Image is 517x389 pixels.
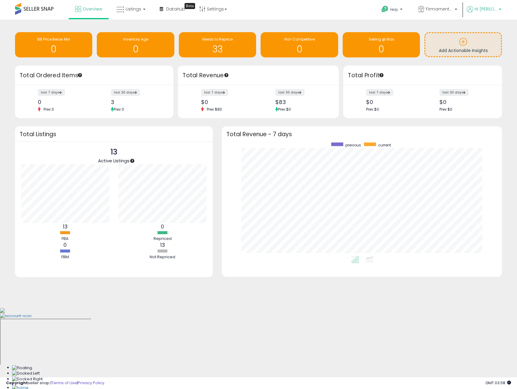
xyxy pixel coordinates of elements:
[185,3,195,9] div: Tooltip anchor
[47,236,83,242] div: FBA
[377,1,408,20] a: Help
[100,44,171,54] h1: 0
[381,5,389,13] i: Get Help
[366,99,418,105] div: $0
[20,71,169,80] h3: Total Ordered Items
[63,223,68,230] b: 13
[284,37,315,42] span: Non Competitive
[38,99,90,105] div: 0
[204,107,225,112] span: Prev: $83
[378,142,391,148] span: current
[15,32,92,57] a: BB Price Below Min 0
[201,89,228,96] label: last 7 days
[77,72,83,78] div: Tooltip anchor
[114,107,124,112] span: Prev: 0
[63,241,67,249] b: 0
[179,32,256,57] a: Needs to Reprice 33
[343,32,420,57] a: Selling @ Max 0
[12,376,43,382] img: Docked Right
[12,365,32,371] img: Floating
[201,99,254,105] div: $0
[98,146,130,158] p: 13
[261,32,338,57] a: Non Competitive 0
[439,99,491,105] div: $0
[111,89,140,96] label: last 30 days
[160,241,165,249] b: 13
[475,6,497,12] span: Hi [PERSON_NAME]
[145,236,181,242] div: Repriced
[20,132,208,136] h3: Total Listings
[369,37,394,42] span: Selling @ Max
[97,32,174,57] a: Inventory Age 0
[275,89,304,96] label: last 30 days
[379,72,384,78] div: Tooltip anchor
[126,6,141,12] span: Listings
[83,6,102,12] span: Overview
[98,158,130,164] span: Active Listings
[467,6,501,20] a: Hi [PERSON_NAME]
[345,142,361,148] span: previous
[264,44,335,54] h1: 0
[426,6,453,12] span: Firmament Labs CA
[275,99,328,105] div: $83
[366,89,393,96] label: last 7 days
[41,107,57,112] span: Prev: 3
[224,72,229,78] div: Tooltip anchor
[37,37,70,42] span: BB Price Below Min
[390,7,398,12] span: Help
[182,71,334,80] h3: Total Revenue
[12,371,40,376] img: Docked Left
[145,254,181,260] div: Not Repriced
[346,44,417,54] h1: 0
[226,132,498,136] h3: Total Revenue - 7 days
[123,37,148,42] span: Inventory Age
[439,107,452,112] span: Prev: $0
[278,107,291,112] span: Prev: $0
[182,44,253,54] h1: 33
[161,223,164,230] b: 0
[47,254,83,260] div: FBM
[202,37,233,42] span: Needs to Reprice
[439,47,488,54] span: Add Actionable Insights
[425,33,501,56] a: Add Actionable Insights
[130,158,135,164] div: Tooltip anchor
[38,89,65,96] label: last 7 days
[111,99,163,105] div: 3
[166,6,185,12] span: DataHub
[348,71,497,80] h3: Total Profit
[439,89,469,96] label: last 30 days
[366,107,379,112] span: Prev: $0
[18,44,89,54] h1: 0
